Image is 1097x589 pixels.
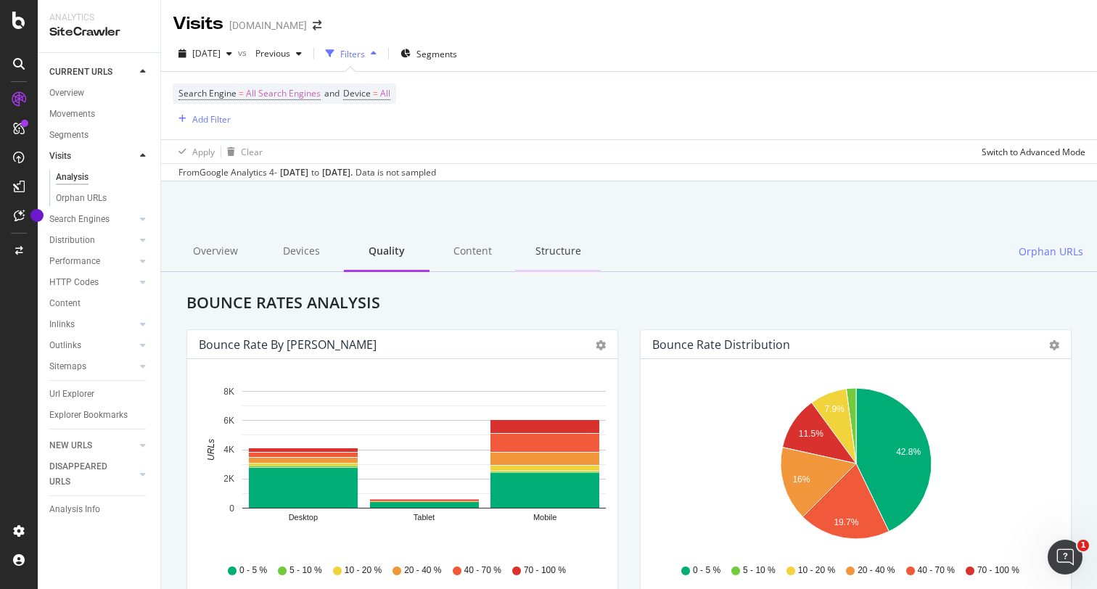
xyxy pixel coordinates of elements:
div: Visits [173,12,223,36]
div: Clear [241,146,263,158]
div: Add Filter [192,113,231,125]
div: Tooltip anchor [30,209,44,222]
div: Performance [49,254,100,269]
span: = [373,87,378,99]
div: Content [49,296,81,311]
div: Apply [192,146,215,158]
button: Filters [320,42,382,65]
div: Analytics [49,12,149,24]
a: Performance [49,254,136,269]
div: [DATE] . [322,166,353,179]
div: Url Explorer [49,387,94,402]
a: Distribution [49,233,136,248]
a: Outlinks [49,338,136,353]
text: 11.5% [799,429,823,439]
div: [DATE] [280,166,308,179]
text: 6K [223,416,234,426]
div: Visits [49,149,71,164]
a: CURRENT URLS [49,65,136,80]
text: 7.9% [824,404,845,414]
div: gear [1049,340,1059,350]
span: 70 - 100 % [524,564,566,577]
div: Filters [340,48,365,60]
a: NEW URLS [49,438,136,453]
div: Overview [173,232,258,272]
div: NEW URLS [49,438,92,453]
a: Visits [49,149,136,164]
span: 10 - 20 % [345,564,382,577]
text: Mobile [533,513,556,522]
button: Add Filter [173,110,231,128]
div: Devices [258,232,344,272]
a: Content [49,296,150,311]
span: = [239,87,244,99]
a: Orphan URLs [56,191,150,206]
text: Tablet [414,513,435,522]
a: Segments [49,128,150,143]
div: Bounce Rate by [PERSON_NAME] [199,337,377,352]
div: Quality [344,232,430,272]
div: Sitemaps [49,359,86,374]
svg: A chart. [199,382,606,551]
span: 1 [1077,540,1089,551]
div: [DOMAIN_NAME] [229,18,307,33]
a: Analysis Info [49,502,150,517]
div: Analysis Info [49,502,100,517]
div: Orphan URLs [56,191,107,206]
a: HTTP Codes [49,275,136,290]
button: Clear [221,140,263,163]
a: Movements [49,107,150,122]
a: Analysis [56,170,150,185]
div: gear [596,340,606,350]
span: Orphan URLs [1019,244,1083,259]
text: 8K [223,387,234,397]
span: Segments [416,48,457,60]
div: Outlinks [49,338,81,353]
div: From Google Analytics 4 - to Data is not sampled [178,166,436,179]
div: Bounce Rate distribution [652,337,790,352]
a: DISAPPEARED URLS [49,459,136,490]
a: Sitemaps [49,359,136,374]
span: Previous [250,47,290,59]
div: Explorer Bookmarks [49,408,128,423]
div: Content [430,232,515,272]
span: 40 - 70 % [464,564,501,577]
div: Search Engines [49,212,110,227]
div: Movements [49,107,95,122]
text: 16% [792,474,810,485]
a: Search Engines [49,212,136,227]
div: CURRENT URLS [49,65,112,80]
span: 5 - 10 % [743,564,776,577]
span: 5 - 10 % [289,564,322,577]
span: All Search Engines [246,83,321,104]
button: Apply [173,140,215,163]
span: All [380,83,390,104]
text: URLs [206,439,216,461]
span: 20 - 40 % [404,564,441,577]
div: HTTP Codes [49,275,99,290]
div: Inlinks [49,317,75,332]
button: Previous [250,42,308,65]
a: Explorer Bookmarks [49,408,150,423]
button: Segments [395,42,463,65]
text: 2K [223,474,234,484]
iframe: Intercom live chat [1048,540,1082,574]
div: SiteCrawler [49,24,149,41]
svg: A chart. [652,382,1059,551]
text: 42.8% [896,447,921,457]
div: Overview [49,86,84,101]
span: and [324,87,340,99]
div: Distribution [49,233,95,248]
span: 0 - 5 % [239,564,267,577]
div: Switch to Advanced Mode [982,146,1085,158]
a: Url Explorer [49,387,150,402]
text: 0 [229,503,234,514]
span: Device [343,87,371,99]
span: vs [238,46,250,59]
span: 10 - 20 % [798,564,835,577]
div: Segments [49,128,89,143]
div: Analysis [56,170,89,185]
span: 20 - 40 % [858,564,895,577]
h2: Bounce Rates Analysis [176,294,1082,311]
